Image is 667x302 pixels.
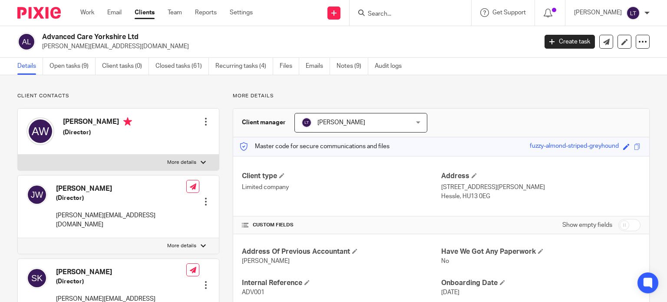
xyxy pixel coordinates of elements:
[562,221,612,229] label: Show empty fields
[26,117,54,145] img: svg%3E
[17,33,36,51] img: svg%3E
[441,192,641,201] p: Hessle, HU13 0EG
[56,184,186,193] h4: [PERSON_NAME]
[242,247,441,256] h4: Address Of Previous Accountant
[242,289,264,295] span: ADV001
[56,194,186,202] h5: (Director)
[56,277,186,286] h5: (Director)
[337,58,368,75] a: Notes (9)
[375,58,408,75] a: Audit logs
[441,183,641,192] p: [STREET_ADDRESS][PERSON_NAME]
[242,279,441,288] h4: Internal Reference
[167,159,196,166] p: More details
[492,10,526,16] span: Get Support
[123,117,132,126] i: Primary
[42,42,532,51] p: [PERSON_NAME][EMAIL_ADDRESS][DOMAIN_NAME]
[242,118,286,127] h3: Client manager
[102,58,149,75] a: Client tasks (0)
[306,58,330,75] a: Emails
[17,93,219,100] p: Client contacts
[17,58,43,75] a: Details
[441,247,641,256] h4: Have We Got Any Paperwork
[50,58,96,75] a: Open tasks (9)
[242,258,290,264] span: [PERSON_NAME]
[80,8,94,17] a: Work
[240,142,390,151] p: Master code for secure communications and files
[42,33,434,42] h2: Advanced Care Yorkshire Ltd
[545,35,595,49] a: Create task
[242,222,441,229] h4: CUSTOM FIELDS
[26,184,47,205] img: svg%3E
[301,117,312,128] img: svg%3E
[63,117,132,128] h4: [PERSON_NAME]
[574,8,622,17] p: [PERSON_NAME]
[280,58,299,75] a: Files
[441,279,641,288] h4: Onboarding Date
[233,93,650,100] p: More details
[17,7,61,19] img: Pixie
[242,183,441,192] p: Limited company
[107,8,122,17] a: Email
[167,242,196,249] p: More details
[367,10,445,18] input: Search
[441,289,459,295] span: [DATE]
[56,211,186,229] p: [PERSON_NAME][EMAIL_ADDRESS][DOMAIN_NAME]
[317,119,365,126] span: [PERSON_NAME]
[230,8,253,17] a: Settings
[441,172,641,181] h4: Address
[195,8,217,17] a: Reports
[56,268,186,277] h4: [PERSON_NAME]
[215,58,273,75] a: Recurring tasks (4)
[626,6,640,20] img: svg%3E
[155,58,209,75] a: Closed tasks (61)
[26,268,47,289] img: svg%3E
[168,8,182,17] a: Team
[135,8,155,17] a: Clients
[242,172,441,181] h4: Client type
[63,128,132,137] h5: (Director)
[530,142,619,152] div: fuzzy-almond-striped-greyhound
[441,258,449,264] span: No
